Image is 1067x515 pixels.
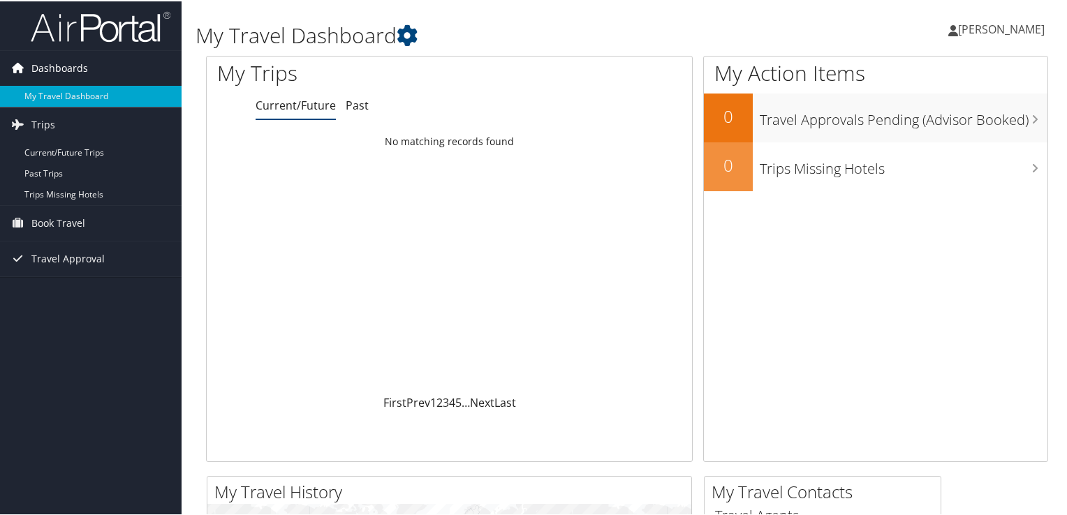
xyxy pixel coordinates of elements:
h2: 0 [704,103,753,127]
a: Current/Future [256,96,336,112]
h3: Travel Approvals Pending (Advisor Booked) [760,102,1047,128]
span: Travel Approval [31,240,105,275]
h3: Trips Missing Hotels [760,151,1047,177]
a: 3 [443,394,449,409]
a: 5 [455,394,462,409]
span: [PERSON_NAME] [958,20,1045,36]
a: [PERSON_NAME] [948,7,1059,49]
h2: My Travel Contacts [712,479,941,502]
a: 1 [430,394,436,409]
a: Next [470,394,494,409]
a: First [383,394,406,409]
h1: My Travel Dashboard [196,20,771,49]
h1: My Action Items [704,57,1047,87]
td: No matching records found [207,128,692,153]
h2: 0 [704,152,753,176]
span: … [462,394,470,409]
a: 0Trips Missing Hotels [704,141,1047,190]
a: 2 [436,394,443,409]
a: 4 [449,394,455,409]
a: Prev [406,394,430,409]
span: Dashboards [31,50,88,84]
a: Past [346,96,369,112]
img: airportal-logo.png [31,9,170,42]
a: 0Travel Approvals Pending (Advisor Booked) [704,92,1047,141]
h1: My Trips [217,57,480,87]
h2: My Travel History [214,479,691,502]
a: Last [494,394,516,409]
span: Trips [31,106,55,141]
span: Book Travel [31,204,85,239]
